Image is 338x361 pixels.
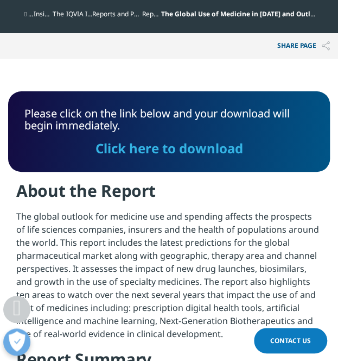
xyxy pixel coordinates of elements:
a: Reports and Publications [92,9,167,18]
a: Reports [142,9,165,18]
a: Insights [34,9,58,18]
h4: About the Report [16,180,322,210]
button: Ouvrir le centre de préférences [3,328,30,356]
span: Contact Us [270,336,311,345]
a: The IQVIA Institute [53,9,110,18]
p: The global outlook for medicine use and spending affects the prospects of life sciences companies... [16,210,322,348]
img: Share PAGE [322,41,330,51]
button: Share PAGEShare PAGE [269,33,338,59]
div: Please click on the link below and your download will begin immediately. [24,108,314,155]
a: Click here to download [95,139,243,157]
p: Share PAGE [269,33,338,59]
a: Contact Us [254,328,327,353]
